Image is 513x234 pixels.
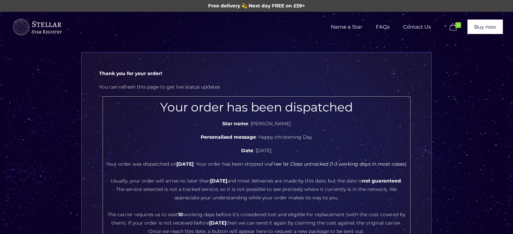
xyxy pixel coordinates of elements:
b: 10 [178,211,183,218]
a: Buy a Star [12,12,62,42]
b: Personalised message [201,134,256,140]
span: Name a Star [324,17,369,37]
b: Star name [222,121,248,127]
span: Contact Us [396,17,437,37]
img: buyastar-logo-transparent [12,17,62,37]
span: Free delivery 💫 Next day FREE on £59+ [208,3,305,9]
i: Free 1st Class untracked (1-3 working days in most cases) [271,161,406,167]
p: : [DATE] [106,146,407,155]
span: FAQs [369,17,396,37]
b: Thank you for your order! [99,70,162,76]
a: Buy now [467,20,503,34]
a: FAQs [369,12,396,42]
b: Date [241,147,253,154]
a: Name a Star [324,12,369,42]
p: : Happy christening Day [106,133,407,141]
span: 0 [455,22,461,28]
p: : [PERSON_NAME] [106,120,407,128]
b: [DATE] [176,161,194,167]
b: [DATE] [209,220,226,226]
a: 0 [448,23,464,31]
b: not guaranteed [362,178,401,184]
a: Contact Us [396,12,437,42]
b: [DATE] [210,178,227,184]
h2: Your order has been dispatched [106,100,407,114]
p: You can refresh this page to get live status updates [99,83,414,91]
